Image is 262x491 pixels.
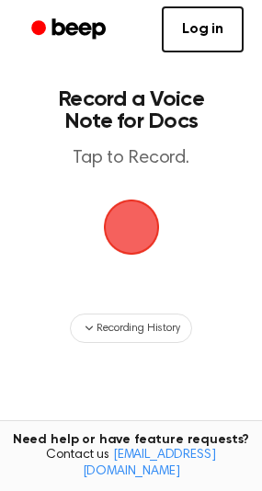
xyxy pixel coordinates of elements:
[11,448,251,480] span: Contact us
[33,88,229,132] h1: Record a Voice Note for Docs
[97,320,179,337] span: Recording History
[83,449,216,478] a: [EMAIL_ADDRESS][DOMAIN_NAME]
[33,147,229,170] p: Tap to Record.
[104,200,159,255] img: Beep Logo
[18,12,122,48] a: Beep
[70,314,191,343] button: Recording History
[162,6,244,52] a: Log in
